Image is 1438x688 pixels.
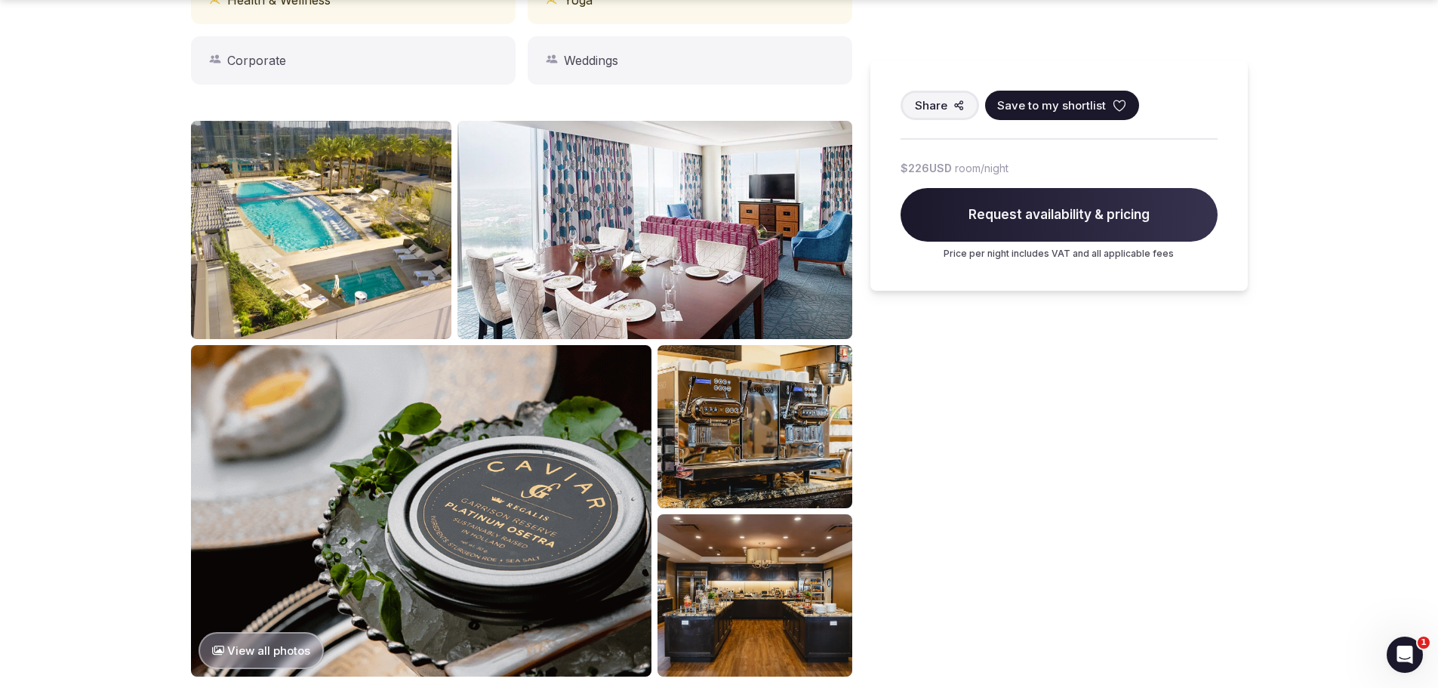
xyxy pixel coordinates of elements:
img: Venue gallery photo [457,121,851,340]
img: Venue gallery photo [191,121,452,340]
button: View all photos [199,632,325,669]
button: Save to my shortlist [985,91,1139,120]
img: Venue gallery photo [657,345,851,508]
img: Venue gallery photo [657,514,851,677]
p: Price per night includes VAT and all applicable fees [901,248,1218,261]
span: $226 USD [901,161,952,176]
span: Share [915,97,947,113]
span: 1 [1418,637,1430,649]
span: Request availability & pricing [901,188,1218,242]
span: Save to my shortlist [997,97,1106,113]
button: Share [901,91,979,120]
iframe: Intercom live chat [1387,637,1423,673]
span: room/night [955,161,1008,176]
img: Venue gallery photo [191,345,652,676]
